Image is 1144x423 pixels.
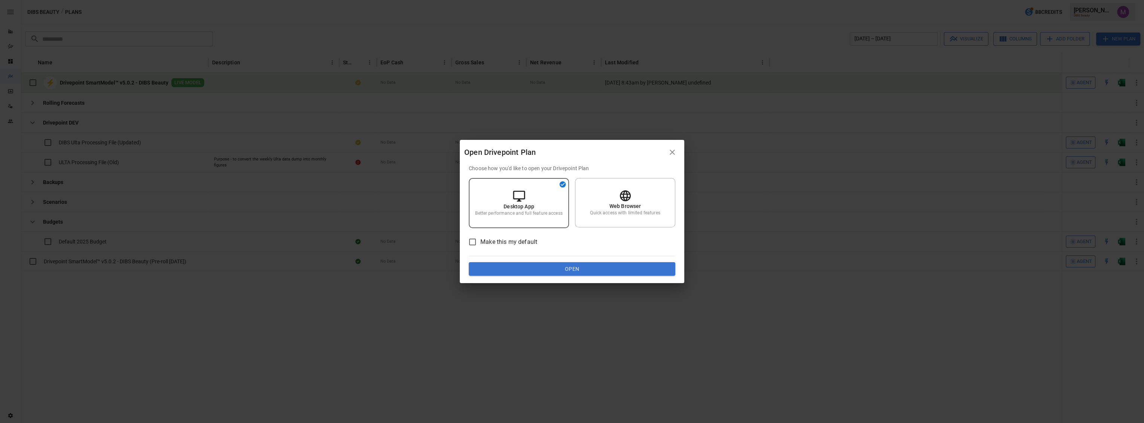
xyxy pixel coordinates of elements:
p: Desktop App [504,203,534,210]
button: Open [469,262,675,276]
p: Web Browser [609,202,641,210]
div: Open Drivepoint Plan [464,146,665,158]
p: Better performance and full feature access [475,210,562,217]
p: Quick access with limited features [590,210,660,216]
p: Choose how you'd like to open your Drivepoint Plan [469,165,675,172]
span: Make this my default [480,237,537,246]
